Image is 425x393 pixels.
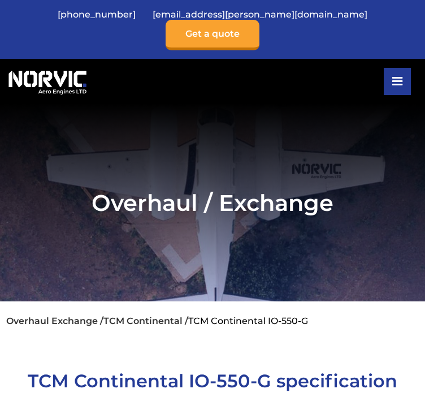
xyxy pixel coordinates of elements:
[103,316,188,326] a: TCM Continental /
[166,20,259,50] a: Get a quote
[147,1,373,28] a: [EMAIL_ADDRESS][PERSON_NAME][DOMAIN_NAME]
[15,370,410,392] h1: TCM Continental IO-550-G specification
[188,316,308,326] li: TCM Continental IO-550-G
[6,316,103,326] a: Overhaul Exchange /
[6,189,418,217] h2: Overhaul / Exchange
[52,1,141,28] a: [PHONE_NUMBER]
[6,67,89,95] img: Norvic Aero Engines logo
